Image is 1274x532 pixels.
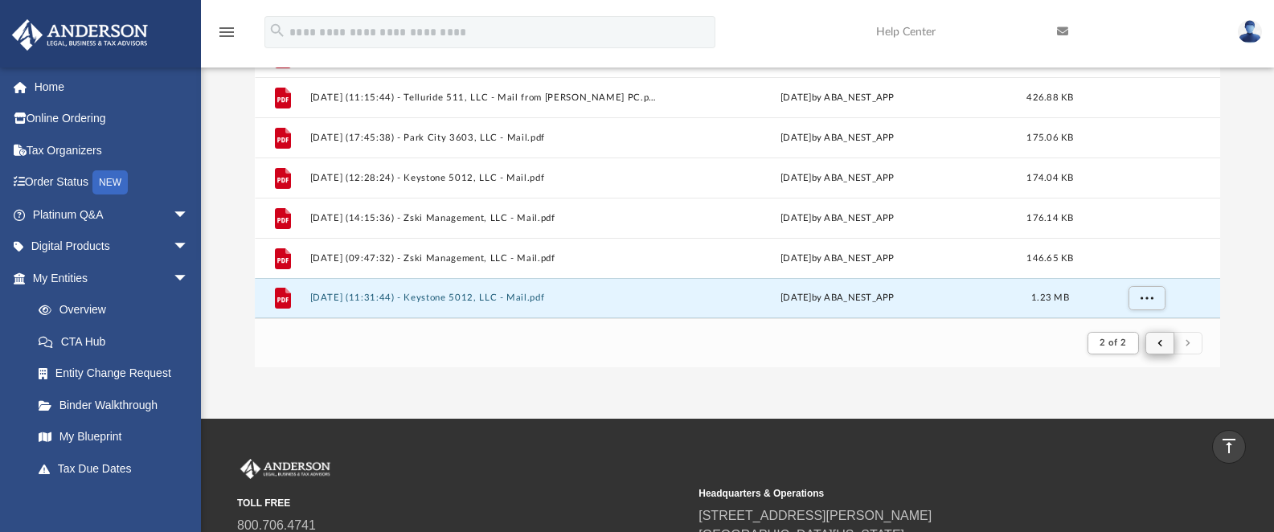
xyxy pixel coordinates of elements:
button: [DATE] (12:28:24) - Keystone 5012, LLC - Mail.pdf [309,173,657,183]
div: [DATE] by ABA_NEST_APP [664,91,1011,105]
a: Order StatusNEW [11,166,213,199]
button: [DATE] (09:47:32) - Zski Management, LLC - Mail.pdf [309,253,657,264]
a: Overview [23,294,213,326]
span: 426.88 KB [1026,93,1073,102]
div: [DATE] by ABA_NEST_APP [664,252,1011,266]
img: User Pic [1238,20,1262,43]
span: arrow_drop_down [173,231,205,264]
span: 146.65 KB [1026,254,1073,263]
span: 175.06 KB [1026,133,1073,142]
a: Tax Due Dates [23,452,213,485]
span: 2 of 2 [1100,338,1126,347]
a: CTA Hub [23,325,213,358]
a: 800.706.4741 [237,518,316,532]
div: [DATE] by ABA_NEST_APP [664,291,1011,305]
span: 174.04 KB [1026,174,1073,182]
button: [DATE] (11:15:44) - Telluride 511, LLC - Mail from [PERSON_NAME] PC.pdf [309,92,657,103]
button: [DATE] (11:31:44) - Keystone 5012, LLC - Mail.pdf [309,293,657,303]
span: arrow_drop_down [173,262,205,295]
a: Entity Change Request [23,358,213,390]
i: search [268,22,286,39]
img: Anderson Advisors Platinum Portal [7,19,153,51]
div: grid [255,35,1221,318]
i: vertical_align_top [1219,436,1239,456]
a: Home [11,71,213,103]
div: [DATE] by ABA_NEST_APP [664,171,1011,186]
a: Binder Walkthrough [23,389,213,421]
a: Tax Organizers [11,134,213,166]
a: Platinum Q&Aarrow_drop_down [11,198,213,231]
span: 1.23 MB [1031,293,1069,302]
i: menu [217,23,236,42]
small: TOLL FREE [237,496,687,510]
button: More options [1128,286,1165,310]
a: vertical_align_top [1212,430,1246,464]
button: [DATE] (17:45:38) - Park City 3603, LLC - Mail.pdf [309,133,657,143]
span: 176.14 KB [1026,214,1073,223]
a: My Blueprint [23,421,205,453]
div: [DATE] by ABA_NEST_APP [664,211,1011,226]
img: Anderson Advisors Platinum Portal [237,459,334,480]
a: My Entitiesarrow_drop_down [11,262,213,294]
button: 2 of 2 [1088,332,1138,354]
a: menu [217,31,236,42]
div: NEW [92,170,128,194]
div: [DATE] by ABA_NEST_APP [664,131,1011,145]
a: Digital Productsarrow_drop_down [11,231,213,263]
a: [STREET_ADDRESS][PERSON_NAME] [698,509,932,522]
span: arrow_drop_down [173,198,205,231]
small: Headquarters & Operations [698,486,1149,501]
a: Online Ordering [11,103,213,135]
button: [DATE] (14:15:36) - Zski Management, LLC - Mail.pdf [309,213,657,223]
